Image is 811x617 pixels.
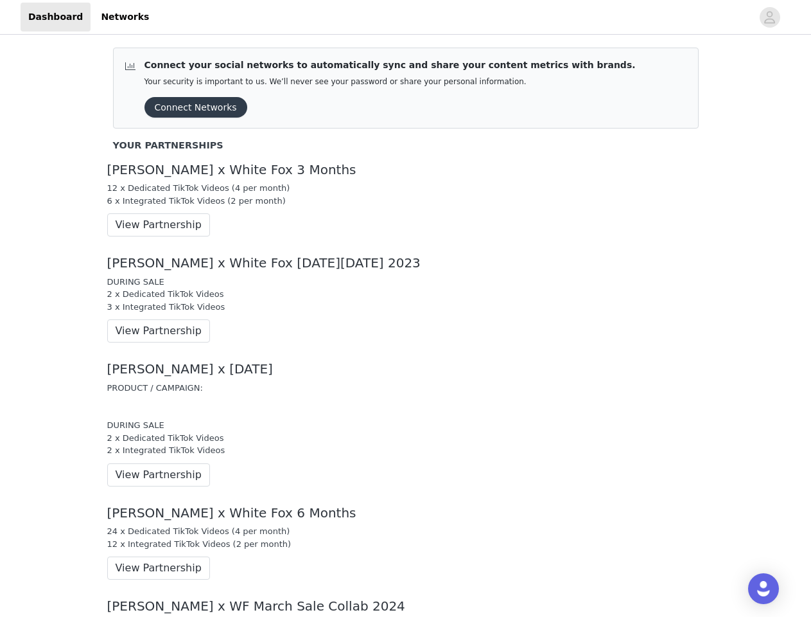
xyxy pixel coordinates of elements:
div: Open Intercom Messenger [748,573,779,604]
div: [PERSON_NAME] x White Fox [DATE][DATE] 2023 [107,256,704,271]
p: Your security is important to us. We’ll never see your password or share your personal information. [144,77,636,87]
button: View Partnership [107,463,210,487]
p: Connect your social networks to automatically sync and share your content metrics with brands. [144,58,636,72]
div: [PERSON_NAME] x [DATE] [107,362,704,377]
div: [PERSON_NAME] x White Fox 3 Months [107,163,704,177]
div: Your Partnerships [113,139,699,153]
button: View Partnership [107,319,210,343]
a: Dashboard [21,3,91,31]
div: DURING SALE 2 x Dedicated TikTok Videos 3 x Integrated TikTok Videos [107,276,704,314]
button: Connect Networks [144,97,247,118]
div: [PERSON_NAME] x WF March Sale Collab 2024 [107,599,704,614]
button: View Partnership [107,213,210,237]
div: 24 x Dedicated TikTok Videos (4 per month) 12 x Integrated TikTok Videos (2 per month) [107,525,704,550]
div: PRODUCT / CAMPAIGN: DURING SALE 2 x Dedicated TikTok Videos 2 x Integrated TikTok Videos [107,382,704,457]
a: Networks [93,3,157,31]
div: 12 x Dedicated TikTok Videos (4 per month) 6 x Integrated TikTok Videos (2 per month) [107,182,704,207]
div: avatar [763,7,776,28]
div: [PERSON_NAME] x White Fox 6 Months [107,506,704,521]
button: View Partnership [107,557,210,580]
